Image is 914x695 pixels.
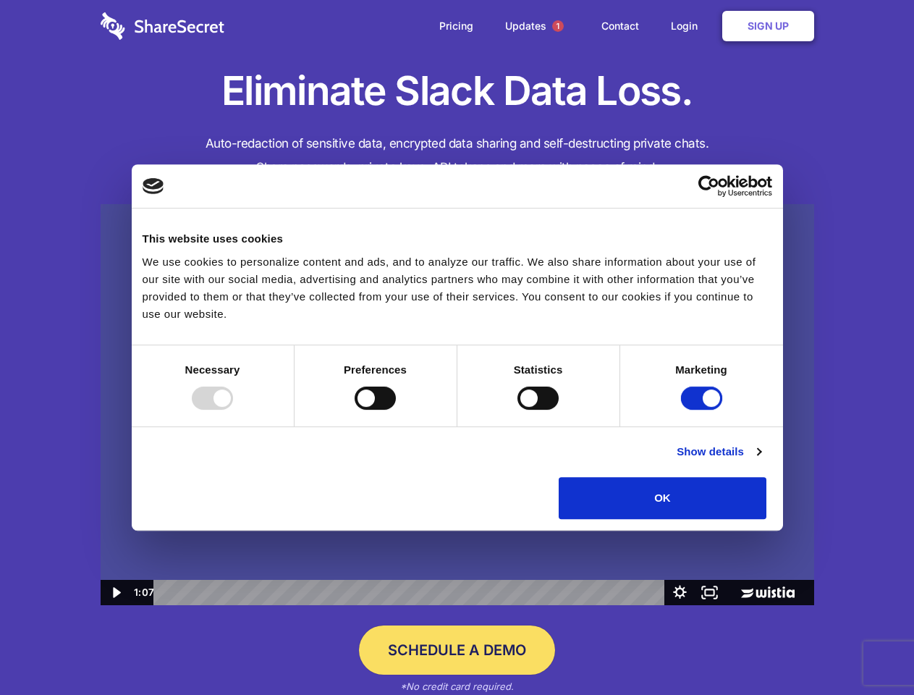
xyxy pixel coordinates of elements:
[101,132,814,180] h4: Auto-redaction of sensitive data, encrypted data sharing and self-destructing private chats. Shar...
[165,580,658,605] div: Playbar
[101,580,130,605] button: Play Video
[101,204,814,606] img: Sharesecret
[559,477,766,519] button: OK
[185,363,240,376] strong: Necessary
[675,363,727,376] strong: Marketing
[101,65,814,117] h1: Eliminate Slack Data Loss.
[587,4,653,49] a: Contact
[722,11,814,41] a: Sign Up
[425,4,488,49] a: Pricing
[101,12,224,40] img: logo-wordmark-white-trans-d4663122ce5f474addd5e946df7df03e33cb6a1c49d2221995e7729f52c070b2.svg
[359,625,555,675] a: Schedule a Demo
[695,580,724,605] button: Fullscreen
[344,363,407,376] strong: Preferences
[677,443,761,460] a: Show details
[646,175,772,197] a: Usercentrics Cookiebot - opens in a new window
[552,20,564,32] span: 1
[143,253,772,323] div: We use cookies to personalize content and ads, and to analyze our traffic. We also share informat...
[656,4,719,49] a: Login
[400,681,514,692] em: *No credit card required.
[143,178,164,194] img: logo
[724,580,813,605] a: Wistia Logo -- Learn More
[665,580,695,605] button: Show settings menu
[842,623,897,678] iframe: Drift Widget Chat Controller
[514,363,563,376] strong: Statistics
[143,230,772,248] div: This website uses cookies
